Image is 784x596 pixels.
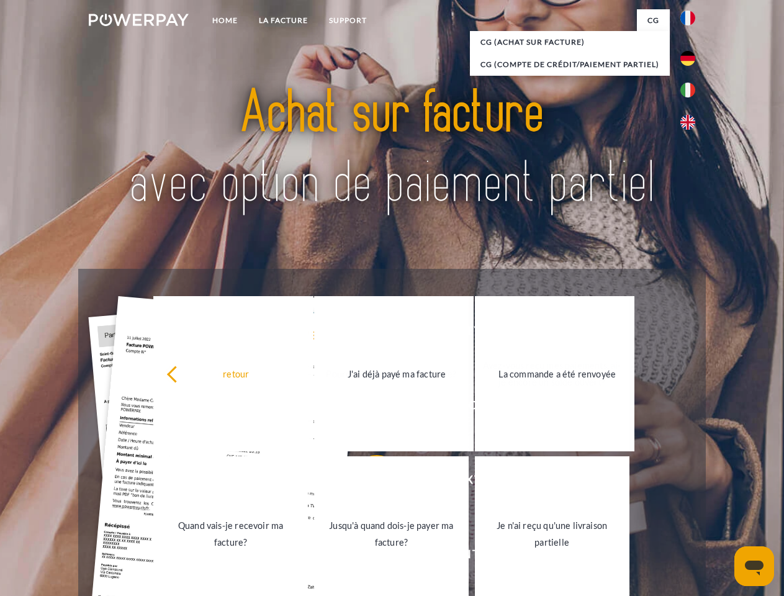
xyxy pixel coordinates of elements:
a: Home [202,9,248,32]
a: CG (achat sur facture) [470,31,670,53]
div: Jusqu'à quand dois-je payer ma facture? [322,517,461,551]
img: fr [680,11,695,25]
img: logo-powerpay-white.svg [89,14,189,26]
div: Quand vais-je recevoir ma facture? [161,517,300,551]
a: LA FACTURE [248,9,318,32]
div: Je n'ai reçu qu'une livraison partielle [482,517,622,551]
div: La commande a été renvoyée [487,365,627,382]
div: J'ai déjà payé ma facture [327,365,467,382]
iframe: Bouton de lancement de la fenêtre de messagerie [734,546,774,586]
a: CG [637,9,670,32]
a: CG (Compte de crédit/paiement partiel) [470,53,670,76]
div: retour [166,365,306,382]
img: it [680,83,695,97]
a: Support [318,9,377,32]
img: title-powerpay_fr.svg [119,60,665,238]
img: en [680,115,695,130]
img: de [680,51,695,66]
